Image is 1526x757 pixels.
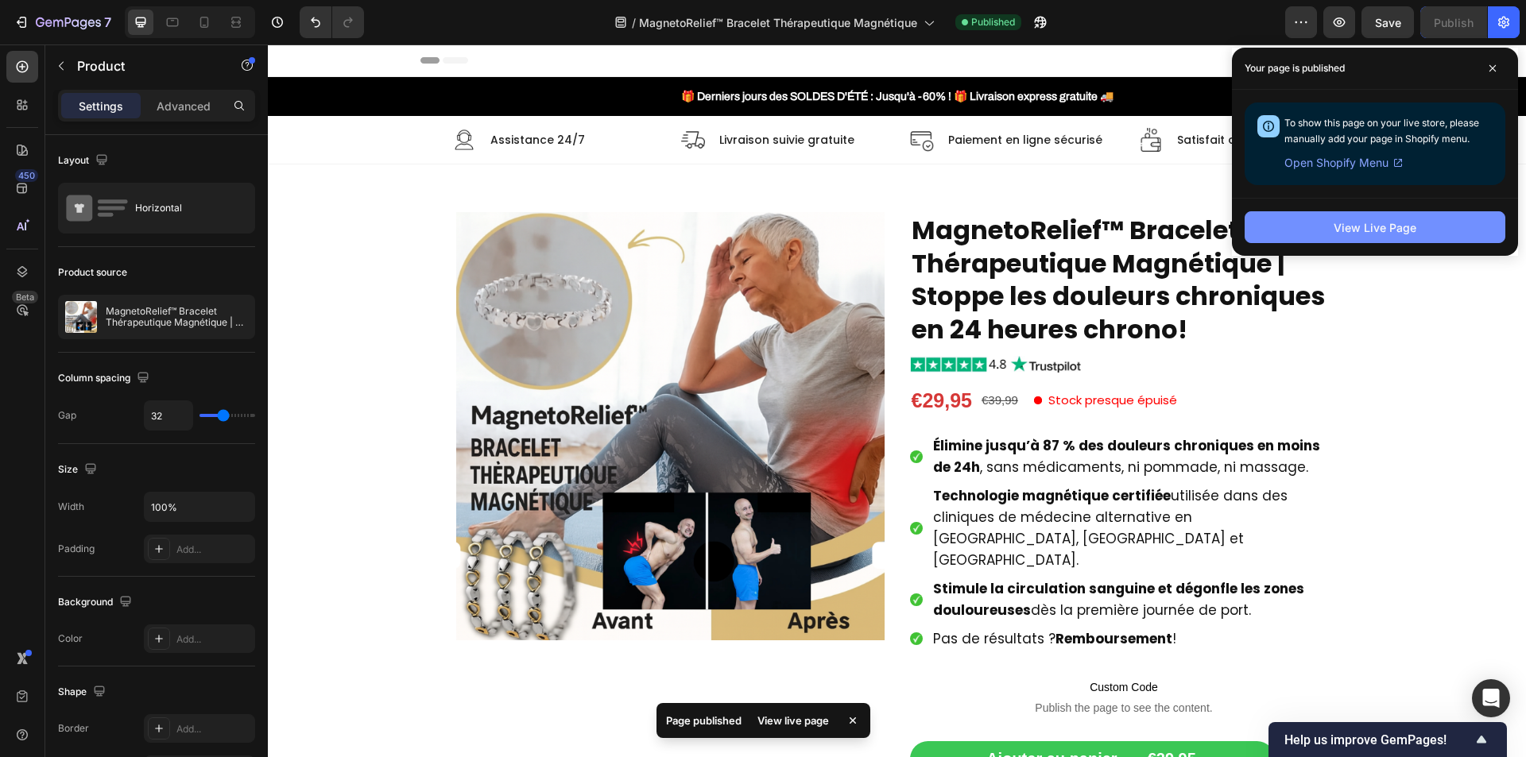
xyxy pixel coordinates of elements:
div: Gap [58,408,76,423]
p: Livraison suivie gratuite [451,88,587,102]
div: View Live Page [1334,219,1416,236]
p: Assistance 24/7 [223,88,317,102]
div: Product source [58,265,127,280]
span: Save [1375,16,1401,29]
div: Layout [58,150,111,172]
div: €39,99 [712,346,752,365]
div: Add... [176,632,251,647]
div: Open Intercom Messenger [1472,679,1510,717]
strong: Élimine jusqu’à 87 % des douleurs chroniques en moins de 24h [665,392,1052,432]
p: 7 [104,13,111,32]
div: Shape [58,682,109,703]
img: gempages_540190890933617569-d4865b63-71b0-4245-a5fe-21bb34a155f1.jpg [642,311,814,329]
button: Show survey - Help us improve GemPages! [1284,730,1491,749]
span: Published [971,15,1015,29]
span: To show this page on your live store, please manually add your page in Shopify menu. [1284,117,1479,145]
div: Undo/Redo [300,6,364,38]
div: Column spacing [58,368,153,389]
div: €29,95 [642,342,706,371]
div: Padding [58,542,95,556]
div: €29,95 [878,698,930,730]
div: Border [58,721,89,736]
span: / [632,14,636,31]
span: Stock presque épuisé [780,348,909,364]
span: Open Shopify Menu [1284,153,1389,172]
p: Satisfait ou remboursé [909,88,1043,102]
h1: MagnetoRelief™ Bracelet Thérapeutique Magnétique | Stoppe les douleurs chroniques en 24 heures ch... [642,168,1071,303]
p: Settings [79,98,123,114]
div: View live page [748,709,839,732]
input: Auto [145,492,254,521]
strong: Remboursement [788,585,904,604]
p: Your page is published [1245,60,1345,76]
div: Ajouter au panier [718,700,849,728]
button: Ajouter au panier [642,697,1007,732]
span: Pas de résultats ? ! [665,585,908,604]
strong: Technologie magnétique certifiée [665,442,903,461]
input: Auto [145,401,192,430]
p: Product [77,56,212,75]
button: View Live Page [1245,211,1505,243]
div: Beta [12,291,38,303]
p: MagnetoRelief™ Bracelet Thérapeutique Magnétique | Stoppe les douleurs chroniques en 24 heures ch... [106,306,248,328]
span: utilisée dans des cliniques de médecine alternative en [GEOGRAPHIC_DATA], [GEOGRAPHIC_DATA] et [G... [665,442,1020,525]
span: MagnetoRelief™ Bracelet Thérapeutique Magnétique [639,14,917,31]
img: Alt Image [642,83,666,107]
img: Alt Image [871,83,895,107]
iframe: Design area [268,44,1526,757]
div: Add... [176,722,251,736]
p: Page published [666,713,742,728]
span: Help us improve GemPages! [1284,732,1472,747]
div: Width [58,500,84,514]
span: Custom Code [642,633,1071,652]
button: 7 [6,6,118,38]
img: Alt Image [184,83,208,107]
span: Publish the page to see the content. [642,655,1071,671]
span: , sans médicaments, ni pommade, ni massage. [665,392,1052,432]
div: Color [58,631,83,646]
div: Background [58,592,135,613]
button: Publish [1420,6,1487,38]
div: 450 [15,169,38,182]
div: Size [58,459,100,481]
img: Alt Image [413,83,437,107]
strong: Stimule la circulation sanguine et dégonfle les zones douloureuses [665,535,1036,575]
div: Add... [176,543,251,557]
img: product feature img [65,301,97,333]
div: Publish [1434,14,1474,31]
strong: 🎁 Derniers jours des SOLDES D'ÉTÉ : Jusqu'à -60% ! 🎁 Livraison express gratuite 🚚 [413,46,846,58]
p: Paiement en ligne sécurisé [680,88,835,102]
button: Save [1361,6,1414,38]
p: Advanced [157,98,211,114]
div: Horizontal [135,190,232,226]
span: dès la première journée de port. [665,535,1036,575]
